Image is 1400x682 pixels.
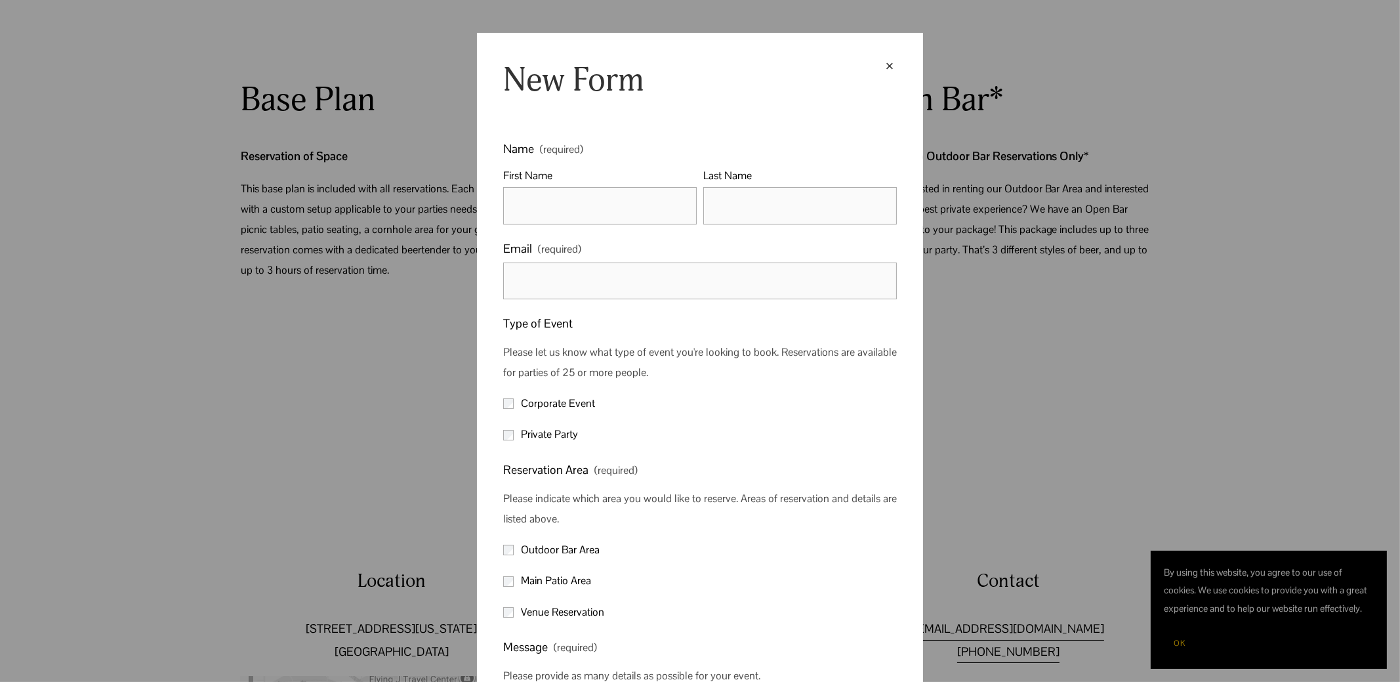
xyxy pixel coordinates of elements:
[503,636,548,658] span: Message
[521,425,578,445] span: Private Party
[521,394,595,414] span: Corporate Event
[503,166,697,188] div: First Name
[882,59,897,74] div: Close
[503,59,882,102] div: New Form
[503,337,897,389] p: Please let us know what type of event you're looking to book. Reservations are available for part...
[540,144,583,155] span: (required)
[503,312,573,335] span: Type of Event
[538,240,581,260] span: (required)
[521,571,591,591] span: Main Patio Area
[503,459,588,481] span: Reservation Area
[503,607,514,618] input: Venue Reservation
[503,138,534,160] span: Name
[554,638,597,658] span: (required)
[503,484,897,535] p: Please indicate which area you would like to reserve. Areas of reservation and details are listed...
[521,603,604,623] span: Venue Reservation
[503,576,514,587] input: Main Patio Area
[503,430,514,440] input: Private Party
[703,166,897,188] div: Last Name
[503,398,514,409] input: Corporate Event
[594,461,638,481] span: (required)
[521,540,600,561] span: Outdoor Bar Area
[503,238,532,260] span: Email
[503,545,514,555] input: Outdoor Bar Area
